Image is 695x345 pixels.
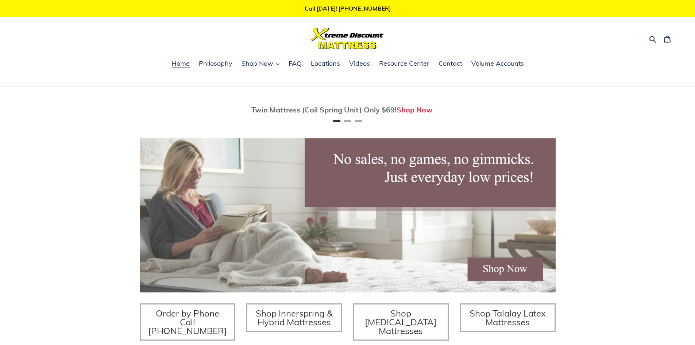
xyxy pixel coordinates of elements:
span: Videos [349,59,370,68]
a: Home [168,58,193,69]
span: FAQ [289,59,302,68]
span: Volume Accounts [471,59,524,68]
a: Videos [345,58,374,69]
a: Shop Innerspring & Hybrid Mattresses [246,303,342,332]
button: Page 1 [333,120,340,122]
span: Shop Innerspring & Hybrid Mattresses [256,308,333,327]
a: Locations [307,58,344,69]
a: Shop Now [397,105,433,114]
span: Home [171,59,190,68]
span: Philosophy [199,59,232,68]
span: Shop Now [242,59,273,68]
a: Philosophy [195,58,236,69]
img: Xtreme Discount Mattress [311,28,384,49]
a: FAQ [285,58,305,69]
a: Shop [MEDICAL_DATA] Mattresses [353,303,449,341]
span: Twin Mattress (Coil Spring Unit) Only $69! [251,105,397,114]
a: Shop Talalay Latex Mattresses [460,303,556,332]
button: Shop Now [238,58,283,69]
button: Page 3 [355,120,362,122]
a: Resource Center [375,58,433,69]
span: Resource Center [379,59,429,68]
span: Order by Phone Call [PHONE_NUMBER] [148,308,227,336]
button: Page 2 [344,120,351,122]
a: Contact [435,58,466,69]
a: Volume Accounts [468,58,528,69]
img: herobannermay2022-1652879215306_1200x.jpg [140,138,556,292]
span: Shop Talalay Latex Mattresses [470,308,546,327]
span: Locations [311,59,340,68]
span: Contact [439,59,462,68]
a: Order by Phone Call [PHONE_NUMBER] [140,303,236,341]
span: Shop [MEDICAL_DATA] Mattresses [365,308,437,336]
